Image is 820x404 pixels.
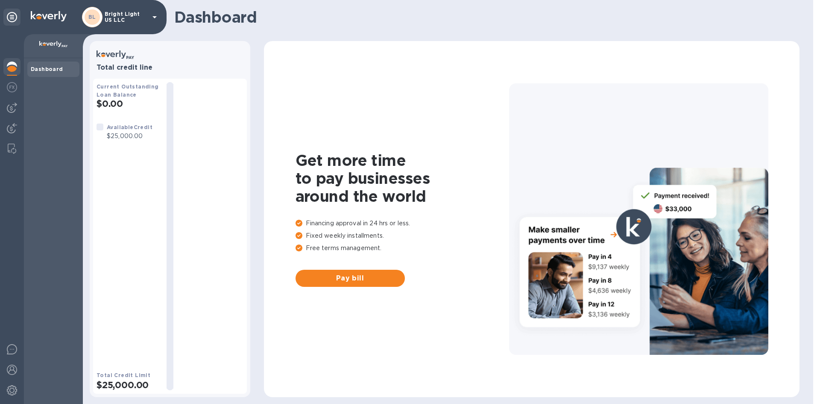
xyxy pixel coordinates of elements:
b: Available Credit [107,124,152,130]
span: Pay bill [302,273,398,283]
p: Free terms management. [296,244,509,253]
h3: Total credit line [97,64,243,72]
p: Fixed weekly installments. [296,231,509,240]
h1: Get more time to pay businesses around the world [296,151,509,205]
img: Logo [31,11,67,21]
b: Current Outstanding Loan Balance [97,83,159,98]
p: Bright Light US LLC [105,11,147,23]
b: Total Credit Limit [97,372,150,378]
img: Foreign exchange [7,82,17,92]
p: Financing approval in 24 hrs or less. [296,219,509,228]
button: Pay bill [296,270,405,287]
b: Dashboard [31,66,63,72]
p: $25,000.00 [107,132,152,141]
h2: $25,000.00 [97,380,160,390]
h2: $0.00 [97,98,160,109]
b: BL [88,14,96,20]
h1: Dashboard [174,8,795,26]
div: Unpin categories [3,9,20,26]
iframe: Chat Widget [777,363,820,404]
